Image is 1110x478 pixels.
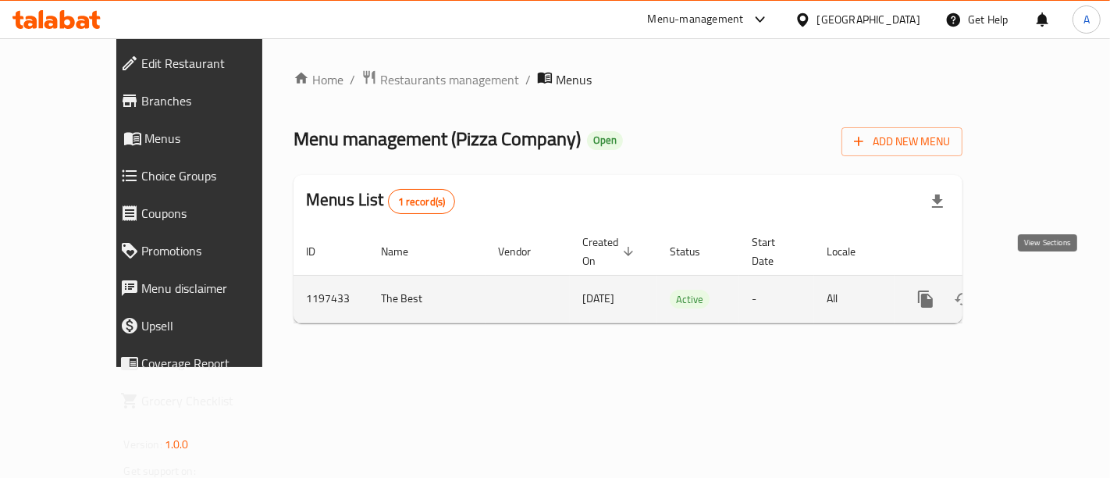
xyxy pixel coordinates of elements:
[380,70,519,89] span: Restaurants management
[945,280,982,318] button: Change Status
[306,188,455,214] h2: Menus List
[752,233,795,270] span: Start Date
[381,242,429,261] span: Name
[582,288,614,309] span: [DATE]
[582,233,639,270] span: Created On
[108,269,301,307] a: Menu disclaimer
[389,194,455,209] span: 1 record(s)
[108,119,301,157] a: Menus
[124,434,162,455] span: Version:
[142,54,289,73] span: Edit Restaurant
[142,354,289,373] span: Coverage Report
[294,70,962,90] nav: breadcrumb
[145,129,289,148] span: Menus
[142,279,289,298] span: Menu disclaimer
[294,275,368,323] td: 1197433
[142,241,289,260] span: Promotions
[907,280,945,318] button: more
[142,316,289,335] span: Upsell
[368,275,486,323] td: The Best
[919,183,956,220] div: Export file
[165,434,189,455] span: 1.0.0
[498,242,551,261] span: Vendor
[827,242,876,261] span: Locale
[142,91,289,110] span: Branches
[350,70,355,89] li: /
[587,134,623,147] span: Open
[895,228,1069,276] th: Actions
[556,70,592,89] span: Menus
[361,70,519,90] a: Restaurants management
[294,70,343,89] a: Home
[108,382,301,419] a: Grocery Checklist
[841,127,962,156] button: Add New Menu
[108,344,301,382] a: Coverage Report
[142,391,289,410] span: Grocery Checklist
[108,194,301,232] a: Coupons
[648,10,744,29] div: Menu-management
[739,275,814,323] td: -
[854,132,950,152] span: Add New Menu
[1083,11,1090,28] span: A
[814,275,895,323] td: All
[670,291,710,309] span: Active
[587,131,623,150] div: Open
[108,307,301,344] a: Upsell
[306,242,336,261] span: ID
[525,70,531,89] li: /
[108,82,301,119] a: Branches
[142,204,289,223] span: Coupons
[108,45,301,82] a: Edit Restaurant
[670,242,720,261] span: Status
[294,121,581,156] span: Menu management ( Pizza Company )
[388,189,456,214] div: Total records count
[108,232,301,269] a: Promotions
[142,166,289,185] span: Choice Groups
[817,11,920,28] div: [GEOGRAPHIC_DATA]
[108,157,301,194] a: Choice Groups
[294,228,1069,323] table: enhanced table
